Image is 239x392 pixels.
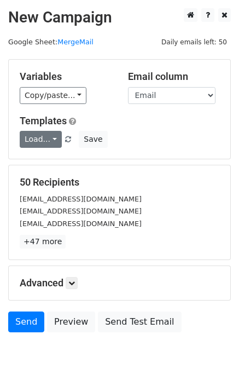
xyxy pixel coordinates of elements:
[57,38,94,46] a: MergeMail
[8,8,231,27] h2: New Campaign
[20,115,67,126] a: Templates
[20,207,142,215] small: [EMAIL_ADDRESS][DOMAIN_NAME]
[128,71,220,83] h5: Email column
[184,339,239,392] iframe: Chat Widget
[20,87,86,104] a: Copy/paste...
[47,312,95,332] a: Preview
[20,220,142,228] small: [EMAIL_ADDRESS][DOMAIN_NAME]
[20,176,219,188] h5: 50 Recipients
[20,235,66,249] a: +47 more
[8,38,94,46] small: Google Sheet:
[20,195,142,203] small: [EMAIL_ADDRESS][DOMAIN_NAME]
[20,71,112,83] h5: Variables
[79,131,107,148] button: Save
[158,36,231,48] span: Daily emails left: 50
[158,38,231,46] a: Daily emails left: 50
[8,312,44,332] a: Send
[98,312,181,332] a: Send Test Email
[20,131,62,148] a: Load...
[20,277,219,289] h5: Advanced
